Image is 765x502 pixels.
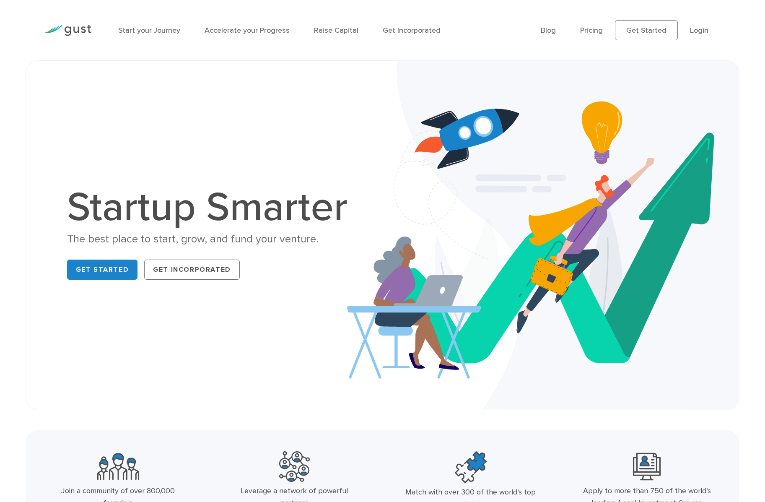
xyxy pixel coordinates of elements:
img: Community Founders [97,451,139,482]
a: Get Incorporated [144,260,240,280]
a: Accelerate your Progress [205,26,290,35]
a: Start your Journey [118,26,180,35]
img: Startup Smarter Hero [347,61,739,410]
img: Leading Angel Investment [633,451,661,482]
a: Pricing [580,26,603,35]
a: Blog [541,26,556,35]
a: Get Started [67,260,138,280]
img: Powerful Partners [279,451,310,482]
div: The best place to start, grow, and fund your venture. [67,232,356,247]
a: Get Incorporated [383,26,441,35]
a: Get Started [615,20,678,40]
img: Top Accelerators [455,451,487,483]
a: Raise Capital [314,26,358,35]
h1: Startup Smarter [67,187,356,228]
img: Gust Logo [44,25,91,36]
a: Login [690,26,708,35]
